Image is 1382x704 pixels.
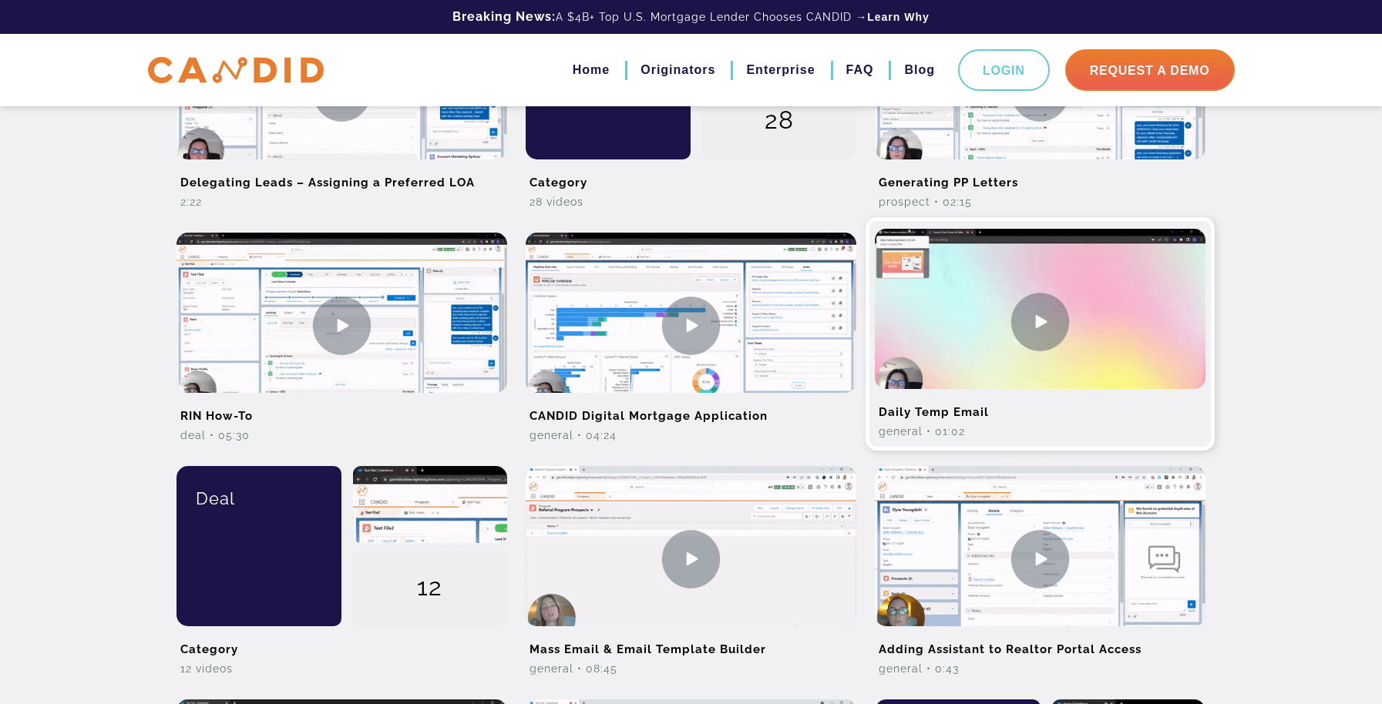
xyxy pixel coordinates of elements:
[177,159,507,194] h2: Delegating Leads – Assigning a Preferred LOA
[867,9,930,25] a: Learn Why
[526,626,856,661] h2: Mass Email & Email Template Builder
[353,551,507,628] div: 12
[875,389,1205,424] h2: Daily Temp Email
[526,427,856,443] div: General • 04:24
[188,466,331,531] div: Deal
[702,84,856,161] div: 28
[875,424,1205,439] div: General • 01:02
[1065,49,1235,91] a: Request A Demo
[526,233,856,418] img: CANDID Digital Mortgage Application Video
[526,466,856,652] img: Mass Email & Email Template Builder Video
[177,626,507,661] h2: Category
[875,661,1205,676] div: General • 0:43
[641,57,715,83] a: Originators
[746,57,815,83] a: Enterprise
[452,9,556,24] b: Breaking News:
[875,159,1205,194] h2: Generating PP Letters
[904,57,935,83] a: Blog
[526,159,856,194] h2: Category
[177,661,507,676] div: 12 Videos
[875,466,1205,652] img: Adding Assistant to Realtor Portal Access Video
[958,49,1050,91] a: Login
[177,233,507,418] img: RIN How-To Video
[875,626,1205,661] h2: Adding Assistant to Realtor Portal Access
[526,393,856,427] h2: CANDID Digital Mortgage Application
[148,57,324,84] img: CANDID APP
[846,57,874,83] a: FAQ
[875,194,1205,210] div: Prospect • 02:15
[177,393,507,427] h2: RIN How-To
[526,194,856,210] div: 28 Videos
[177,194,507,210] div: 2:22
[875,229,1205,414] img: Daily Temp Email Video
[526,661,856,676] div: General • 08:45
[177,427,507,443] div: Deal • 05:30
[573,57,610,83] a: Home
